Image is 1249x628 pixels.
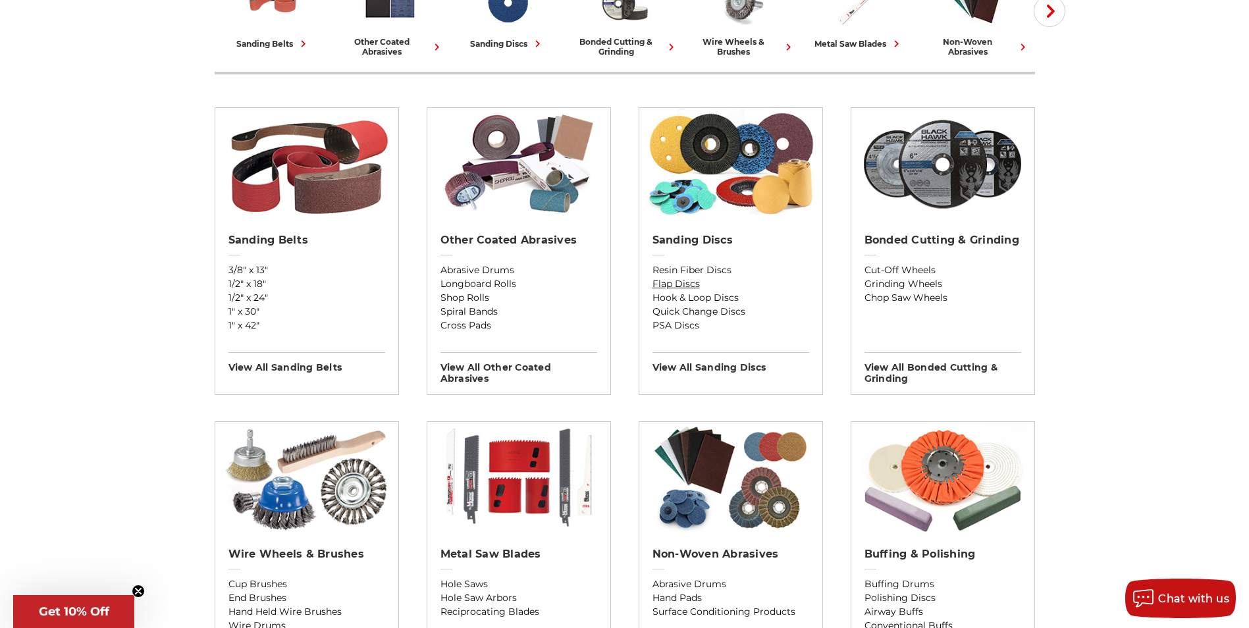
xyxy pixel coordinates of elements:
a: Cup Brushes [228,577,385,591]
a: Hook & Loop Discs [652,291,809,305]
h2: Bonded Cutting & Grinding [864,234,1021,247]
a: Hand Held Wire Brushes [228,605,385,619]
a: Spiral Bands [440,305,597,319]
a: Cut-Off Wheels [864,263,1021,277]
a: Resin Fiber Discs [652,263,809,277]
a: Hole Saws [440,577,597,591]
div: non-woven abrasives [923,37,1030,57]
a: Longboard Rolls [440,277,597,291]
h2: Sanding Belts [228,234,385,247]
button: Chat with us [1125,579,1236,618]
a: Hand Pads [652,591,809,605]
h3: View All bonded cutting & grinding [864,352,1021,384]
h3: View All sanding belts [228,352,385,373]
span: Get 10% Off [39,604,109,619]
a: Cross Pads [440,319,597,332]
h2: Buffing & Polishing [864,548,1021,561]
a: Airway Buffs [864,605,1021,619]
a: End Brushes [228,591,385,605]
a: Shop Rolls [440,291,597,305]
a: Abrasive Drums [440,263,597,277]
a: Polishing Discs [864,591,1021,605]
a: Quick Change Discs [652,305,809,319]
button: Close teaser [132,585,145,598]
h2: Other Coated Abrasives [440,234,597,247]
img: Bonded Cutting & Grinding [857,108,1028,220]
a: 3/8" x 13" [228,263,385,277]
img: Buffing & Polishing [857,422,1028,534]
div: sanding discs [470,37,545,51]
a: Reciprocating Blades [440,605,597,619]
div: other coated abrasives [337,37,444,57]
img: Non-woven Abrasives [645,422,816,534]
a: Hole Saw Arbors [440,591,597,605]
img: Sanding Discs [645,108,816,220]
img: Sanding Belts [221,108,392,220]
div: Get 10% OffClose teaser [13,595,134,628]
h2: Wire Wheels & Brushes [228,548,385,561]
a: Grinding Wheels [864,277,1021,291]
a: Surface Conditioning Products [652,605,809,619]
a: 1" x 42" [228,319,385,332]
a: 1" x 30" [228,305,385,319]
img: Other Coated Abrasives [433,108,604,220]
a: 1/2" x 18" [228,277,385,291]
a: Chop Saw Wheels [864,291,1021,305]
h2: Metal Saw Blades [440,548,597,561]
span: Chat with us [1158,592,1229,605]
div: bonded cutting & grinding [571,37,678,57]
div: wire wheels & brushes [689,37,795,57]
img: Wire Wheels & Brushes [221,422,392,534]
div: sanding belts [236,37,310,51]
img: Metal Saw Blades [433,422,604,534]
h3: View All other coated abrasives [440,352,597,384]
h2: Non-woven Abrasives [652,548,809,561]
h2: Sanding Discs [652,234,809,247]
div: metal saw blades [814,37,903,51]
a: 1/2" x 24" [228,291,385,305]
a: PSA Discs [652,319,809,332]
a: Buffing Drums [864,577,1021,591]
a: Flap Discs [652,277,809,291]
a: Abrasive Drums [652,577,809,591]
h3: View All sanding discs [652,352,809,373]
